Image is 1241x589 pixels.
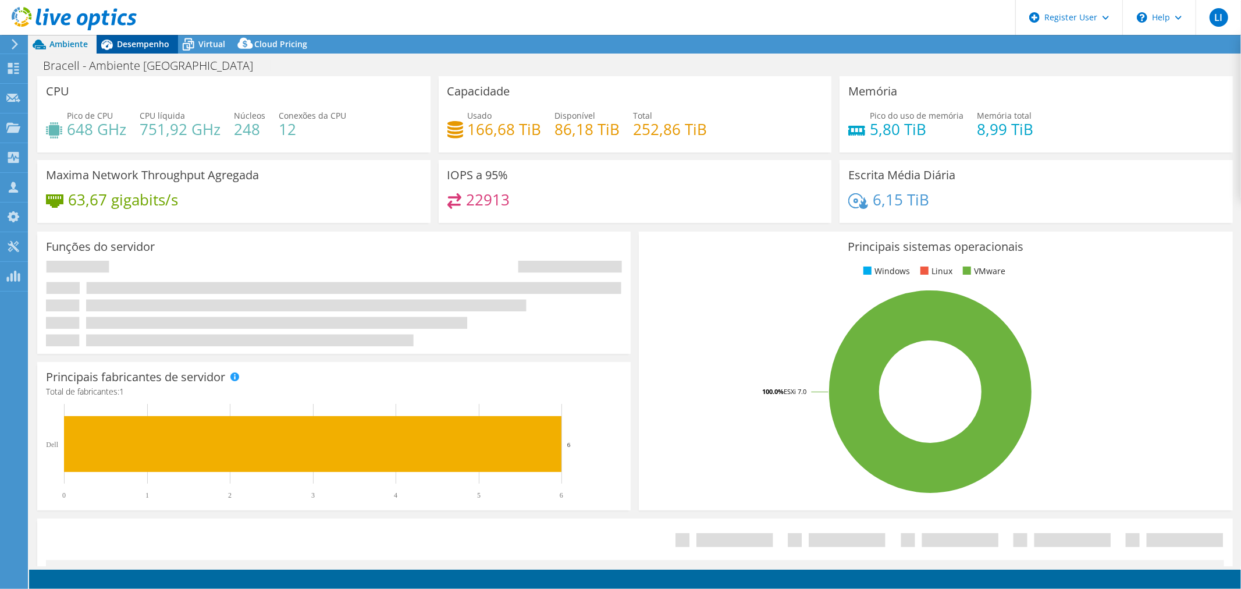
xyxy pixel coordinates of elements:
[762,387,784,396] tspan: 100.0%
[279,110,346,121] span: Conexões da CPU
[234,123,265,136] h4: 248
[46,385,622,398] h4: Total de fabricantes:
[466,193,510,206] h4: 22913
[560,491,563,499] text: 6
[1210,8,1228,27] span: LI
[49,38,88,49] span: Ambiente
[634,123,707,136] h4: 252,86 TiB
[477,491,481,499] text: 5
[960,265,1005,278] li: VMware
[860,265,910,278] li: Windows
[848,85,897,98] h3: Memória
[648,240,1224,253] h3: Principais sistemas operacionais
[873,193,929,206] h4: 6,15 TiB
[311,491,315,499] text: 3
[254,38,307,49] span: Cloud Pricing
[38,59,271,72] h1: Bracell - Ambiente [GEOGRAPHIC_DATA]
[145,491,149,499] text: 1
[234,110,265,121] span: Núcleos
[567,441,571,448] text: 6
[46,371,225,384] h3: Principais fabricantes de servidor
[117,38,169,49] span: Desempenho
[447,85,510,98] h3: Capacidade
[555,110,596,121] span: Disponível
[68,193,178,206] h4: 63,67 gigabits/s
[848,169,955,182] h3: Escrita Média Diária
[140,123,221,136] h4: 751,92 GHz
[46,169,259,182] h3: Maxima Network Throughput Agregada
[870,123,963,136] h4: 5,80 TiB
[140,110,185,121] span: CPU líquida
[198,38,225,49] span: Virtual
[46,441,58,449] text: Dell
[46,85,69,98] h3: CPU
[62,491,66,499] text: 0
[870,110,963,121] span: Pico do uso de memória
[394,491,397,499] text: 4
[634,110,653,121] span: Total
[447,169,509,182] h3: IOPS a 95%
[977,110,1032,121] span: Memória total
[1137,12,1147,23] svg: \n
[228,491,232,499] text: 2
[67,110,113,121] span: Pico de CPU
[555,123,620,136] h4: 86,18 TiB
[468,110,492,121] span: Usado
[918,265,952,278] li: Linux
[784,387,806,396] tspan: ESXi 7.0
[468,123,542,136] h4: 166,68 TiB
[119,386,124,397] span: 1
[67,123,126,136] h4: 648 GHz
[279,123,346,136] h4: 12
[46,240,155,253] h3: Funções do servidor
[977,123,1033,136] h4: 8,99 TiB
